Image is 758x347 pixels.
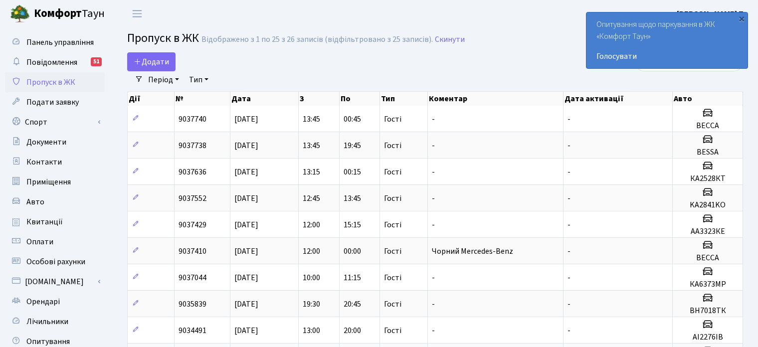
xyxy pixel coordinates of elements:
[234,325,258,336] span: [DATE]
[10,4,30,24] img: logo.png
[299,92,339,106] th: З
[26,37,94,48] span: Панель управління
[384,221,401,229] span: Гості
[303,114,320,125] span: 13:45
[175,92,230,106] th: №
[234,219,258,230] span: [DATE]
[5,152,105,172] a: Контакти
[432,167,435,177] span: -
[5,212,105,232] a: Квитанції
[5,32,105,52] a: Панель управління
[5,112,105,132] a: Спорт
[144,71,183,88] a: Період
[26,157,62,168] span: Контакти
[125,5,150,22] button: Переключити навігацію
[677,306,739,316] h5: ВН7018ТК
[596,50,738,62] a: Голосувати
[568,299,570,310] span: -
[127,52,176,71] a: Додати
[5,52,105,72] a: Повідомлення51
[677,8,746,19] b: [PERSON_NAME] П.
[384,115,401,123] span: Гості
[428,92,564,106] th: Коментар
[230,92,299,106] th: Дата
[26,196,44,207] span: Авто
[564,92,673,106] th: Дата активації
[5,252,105,272] a: Особові рахунки
[677,174,739,183] h5: КА2528КТ
[303,140,320,151] span: 13:45
[568,193,570,204] span: -
[344,299,361,310] span: 20:45
[34,5,82,21] b: Комфорт
[26,316,68,327] span: Лічильники
[234,299,258,310] span: [DATE]
[303,167,320,177] span: 13:15
[303,219,320,230] span: 12:00
[432,114,435,125] span: -
[344,114,361,125] span: 00:45
[677,200,739,210] h5: KA2841KO
[201,35,433,44] div: Відображено з 1 по 25 з 26 записів (відфільтровано з 25 записів).
[677,8,746,20] a: [PERSON_NAME] П.
[179,219,206,230] span: 9037429
[303,299,320,310] span: 19:30
[344,219,361,230] span: 15:15
[5,292,105,312] a: Орендарі
[344,193,361,204] span: 13:45
[677,121,739,131] h5: BECCA
[5,132,105,152] a: Документи
[26,256,85,267] span: Особові рахунки
[234,193,258,204] span: [DATE]
[344,140,361,151] span: 19:45
[179,193,206,204] span: 9037552
[737,13,747,23] div: ×
[34,5,105,22] span: Таун
[179,167,206,177] span: 9037636
[568,167,570,177] span: -
[26,97,79,108] span: Подати заявку
[432,219,435,230] span: -
[127,29,199,47] span: Пропуск в ЖК
[384,274,401,282] span: Гості
[26,236,53,247] span: Оплати
[5,192,105,212] a: Авто
[384,168,401,176] span: Гості
[26,57,77,68] span: Повідомлення
[91,57,102,66] div: 51
[303,246,320,257] span: 12:00
[26,137,66,148] span: Документи
[344,325,361,336] span: 20:00
[677,227,739,236] h5: АА3323КЕ
[568,140,570,151] span: -
[586,12,748,68] div: Опитування щодо паркування в ЖК «Комфорт Таун»
[5,232,105,252] a: Оплати
[384,300,401,308] span: Гості
[568,114,570,125] span: -
[384,142,401,150] span: Гості
[5,172,105,192] a: Приміщення
[344,246,361,257] span: 00:00
[344,272,361,283] span: 11:15
[384,327,401,335] span: Гості
[303,272,320,283] span: 10:00
[234,167,258,177] span: [DATE]
[5,92,105,112] a: Подати заявку
[179,272,206,283] span: 9037044
[432,299,435,310] span: -
[384,194,401,202] span: Гості
[179,299,206,310] span: 9035839
[435,35,465,44] a: Скинути
[677,253,739,263] h5: BECCA
[677,280,739,289] h5: КА6373МР
[26,296,60,307] span: Орендарі
[26,336,70,347] span: Опитування
[234,272,258,283] span: [DATE]
[128,92,175,106] th: Дії
[340,92,380,106] th: По
[179,140,206,151] span: 9037738
[234,246,258,257] span: [DATE]
[568,219,570,230] span: -
[179,114,206,125] span: 9037740
[26,176,71,187] span: Приміщення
